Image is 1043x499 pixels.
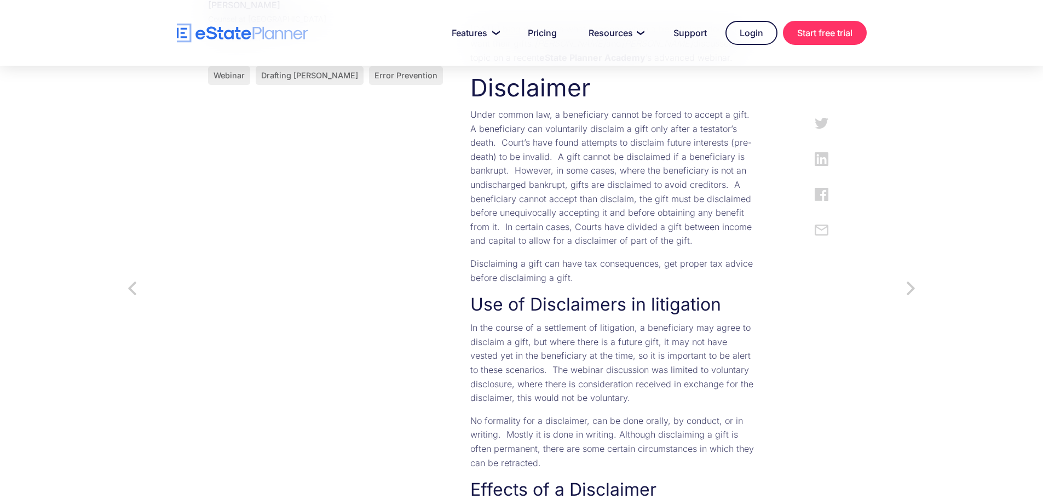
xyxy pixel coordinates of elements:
a: home [177,24,308,43]
p: No formality for a disclaimer, can be done orally, by conduct, or in writing. Mostly it is done i... [470,414,756,470]
p: Under common law, a beneficiary cannot be forced to accept a gift. A beneficiary can voluntarily ... [470,108,756,248]
div: Webinar [214,72,245,79]
a: Resources [575,22,655,44]
h3: Use of Disclaimers in litigation [470,294,756,316]
a: Features [439,22,509,44]
p: Disclaiming a gift can have tax consequences, get proper tax advice before disclaiming a gift. [470,257,756,285]
div: Drafting [PERSON_NAME] [261,72,358,79]
a: Pricing [515,22,570,44]
a: Support [660,22,720,44]
a: Login [725,21,777,45]
div: Error Prevention [374,72,437,79]
p: In the course of a settlement of litigation, a beneficiary may agree to disclaim a gift, but wher... [470,321,756,405]
a: Start free trial [783,21,867,45]
h2: Disclaimer [470,73,756,102]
